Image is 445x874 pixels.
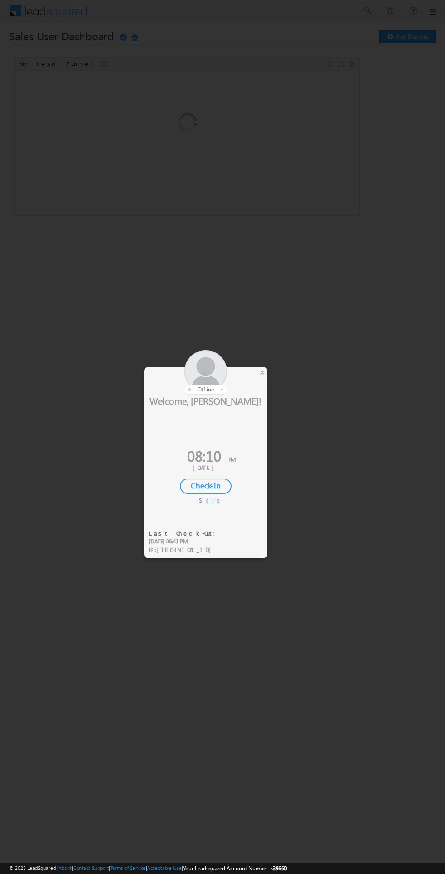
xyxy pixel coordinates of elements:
span: Your Leadsquared Account Number is [183,865,287,872]
a: About [59,865,72,871]
a: Acceptable Use [147,865,182,871]
div: Last Check-Out: [149,529,221,537]
div: Skip [199,496,213,504]
div: Welcome, [PERSON_NAME]! [144,395,267,406]
span: © 2025 LeadSquared | | | | | [9,864,287,873]
span: offline [198,386,214,393]
span: PM [228,455,236,463]
a: Contact Support [73,865,109,871]
div: [DATE] [151,464,260,472]
a: Terms of Service [110,865,146,871]
span: [TECHNICAL_ID] [156,546,216,553]
span: 39660 [273,865,287,872]
div: IP : [149,546,221,554]
div: Check-In [180,479,232,494]
span: 08:10 [187,445,221,466]
div: × [257,367,267,377]
div: [DATE] 06:41 PM [149,537,221,546]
